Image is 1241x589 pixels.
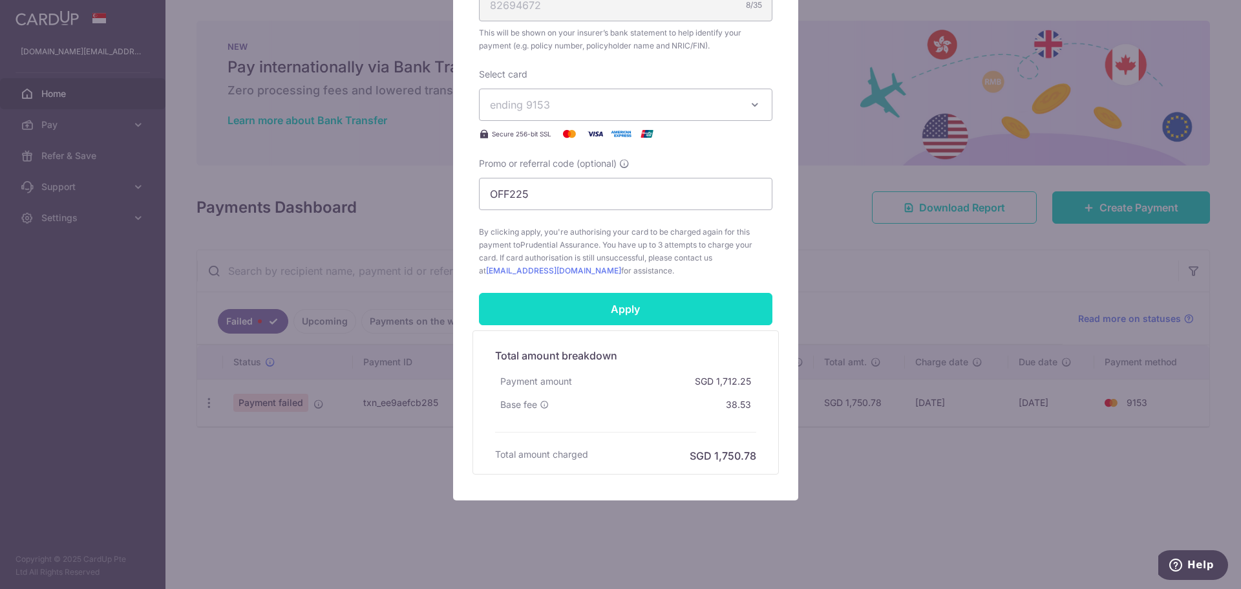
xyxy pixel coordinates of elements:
iframe: Opens a widget where you can find more information [1158,550,1228,583]
input: Apply [479,293,772,325]
button: ending 9153 [479,89,772,121]
span: Prudential Assurance [520,240,599,250]
span: Promo or referral code (optional) [479,157,617,170]
div: Payment amount [495,370,577,393]
span: By clicking apply, you're authorising your card to be charged again for this payment to . You hav... [479,226,772,277]
span: Base fee [500,398,537,411]
h5: Total amount breakdown [495,348,756,363]
a: [EMAIL_ADDRESS][DOMAIN_NAME] [486,266,621,275]
h6: Total amount charged [495,448,588,461]
span: ending 9153 [490,98,550,111]
img: Mastercard [557,126,582,142]
img: American Express [608,126,634,142]
span: This will be shown on your insurer’s bank statement to help identify your payment (e.g. policy nu... [479,27,772,52]
div: SGD 1,712.25 [690,370,756,393]
img: UnionPay [634,126,660,142]
img: Visa [582,126,608,142]
label: Select card [479,68,527,81]
h6: SGD 1,750.78 [690,448,756,464]
div: 38.53 [721,393,756,416]
span: Secure 256-bit SSL [492,129,551,139]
